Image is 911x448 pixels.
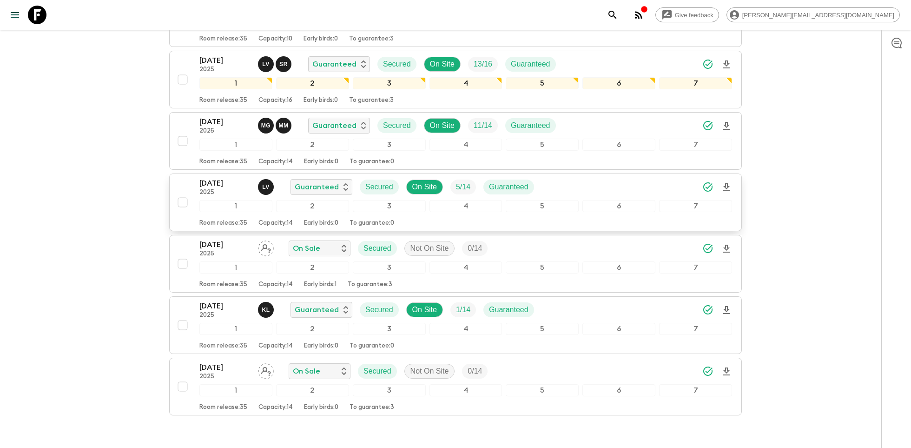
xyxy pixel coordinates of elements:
[295,181,339,193] p: Guaranteed
[506,200,579,212] div: 5
[506,323,579,335] div: 5
[489,181,528,193] p: Guaranteed
[199,220,247,227] p: Room release: 35
[702,366,713,377] svg: Synced Successfully
[350,158,394,166] p: To guarantee: 0
[603,6,622,24] button: search adventures
[659,77,732,89] div: 7
[258,179,276,195] button: LV
[169,51,742,108] button: [DATE]2025Lucas Valentim, Sol RodriguezGuaranteedSecuredOn SiteTrip FillGuaranteed1234567Room rel...
[304,404,338,411] p: Early birds: 0
[199,342,247,350] p: Room release: 35
[353,77,426,89] div: 3
[169,296,742,354] button: [DATE]2025Karen LeivaGuaranteedSecuredOn SiteTrip FillGuaranteed1234567Room release:35Capacity:14...
[506,384,579,396] div: 5
[276,384,349,396] div: 2
[258,342,293,350] p: Capacity: 14
[429,384,502,396] div: 4
[349,97,394,104] p: To guarantee: 3
[424,57,461,72] div: On Site
[721,182,732,193] svg: Download Onboarding
[659,261,732,274] div: 7
[412,181,437,193] p: On Site
[258,120,293,128] span: Marcella Granatiere, Matias Molina
[737,12,899,19] span: [PERSON_NAME][EMAIL_ADDRESS][DOMAIN_NAME]
[258,404,293,411] p: Capacity: 14
[383,59,411,70] p: Secured
[304,342,338,350] p: Early birds: 0
[404,241,455,256] div: Not On Site
[199,384,272,396] div: 1
[353,261,426,274] div: 3
[506,139,579,151] div: 5
[258,243,274,251] span: Assign pack leader
[258,35,292,43] p: Capacity: 10
[582,200,655,212] div: 6
[199,66,251,74] p: 2025
[199,250,251,258] p: 2025
[659,200,732,212] div: 7
[659,139,732,151] div: 7
[582,323,655,335] div: 6
[350,220,394,227] p: To guarantee: 0
[474,59,492,70] p: 13 / 16
[358,364,397,379] div: Secured
[582,384,655,396] div: 6
[410,366,449,377] p: Not On Site
[258,158,293,166] p: Capacity: 14
[353,200,426,212] div: 3
[258,56,293,72] button: LVSR
[258,182,276,189] span: Lucas Valentim
[261,122,271,129] p: M G
[377,57,416,72] div: Secured
[655,7,719,22] a: Give feedback
[429,200,502,212] div: 4
[276,261,349,274] div: 2
[199,189,251,196] p: 2025
[293,366,320,377] p: On Sale
[506,77,579,89] div: 5
[262,60,270,68] p: L V
[383,120,411,131] p: Secured
[358,241,397,256] div: Secured
[353,139,426,151] div: 3
[349,35,394,43] p: To guarantee: 3
[474,120,492,131] p: 11 / 14
[726,7,900,22] div: [PERSON_NAME][EMAIL_ADDRESS][DOMAIN_NAME]
[262,306,270,314] p: K L
[304,35,338,43] p: Early birds: 0
[199,261,272,274] div: 1
[348,281,392,288] p: To guarantee: 3
[489,304,528,315] p: Guaranteed
[429,323,502,335] div: 4
[169,174,742,231] button: [DATE]2025Lucas ValentimGuaranteedSecuredOn SiteTrip FillGuaranteed1234567Room release:35Capacity...
[295,304,339,315] p: Guaranteed
[721,366,732,377] svg: Download Onboarding
[293,243,320,254] p: On Sale
[278,122,288,129] p: M M
[199,373,251,381] p: 2025
[199,362,251,373] p: [DATE]
[199,97,247,104] p: Room release: 35
[582,77,655,89] div: 6
[199,323,272,335] div: 1
[304,158,338,166] p: Early birds: 0
[511,120,550,131] p: Guaranteed
[258,220,293,227] p: Capacity: 14
[365,181,393,193] p: Secured
[276,139,349,151] div: 2
[702,243,713,254] svg: Synced Successfully
[258,366,274,374] span: Assign pack leader
[468,243,482,254] p: 0 / 14
[312,59,356,70] p: Guaranteed
[169,112,742,170] button: [DATE]2025Marcella Granatiere, Matias MolinaGuaranteedSecuredOn SiteTrip FillGuaranteed1234567Roo...
[199,35,247,43] p: Room release: 35
[702,120,713,131] svg: Synced Successfully
[199,127,251,135] p: 2025
[279,60,288,68] p: S R
[430,59,455,70] p: On Site
[199,116,251,127] p: [DATE]
[199,200,272,212] div: 1
[304,281,337,288] p: Early birds: 1
[450,302,476,317] div: Trip Fill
